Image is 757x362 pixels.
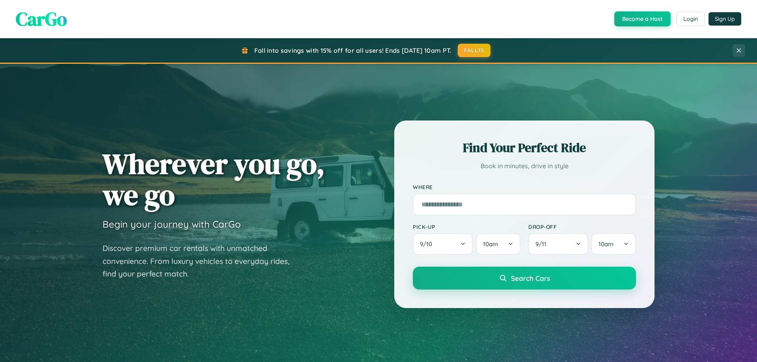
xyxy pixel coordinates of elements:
[254,46,452,54] span: Fall into savings with 15% off for all users! Ends [DATE] 10am PT.
[614,11,671,26] button: Become a Host
[413,160,636,172] p: Book in minutes, drive in style
[420,240,436,248] span: 9 / 10
[413,184,636,190] label: Where
[528,233,588,255] button: 9/11
[16,6,67,32] span: CarGo
[103,148,325,210] h1: Wherever you go, we go
[709,12,741,26] button: Sign Up
[511,274,550,282] span: Search Cars
[599,240,613,248] span: 10am
[528,223,636,230] label: Drop-off
[677,12,705,26] button: Login
[458,44,491,57] button: FALL15
[413,267,636,290] button: Search Cars
[535,240,550,248] span: 9 / 11
[591,233,636,255] button: 10am
[413,223,520,230] label: Pick-up
[103,242,300,280] p: Discover premium car rentals with unmatched convenience. From luxury vehicles to everyday rides, ...
[483,240,498,248] span: 10am
[413,233,473,255] button: 9/10
[413,139,636,156] h2: Find Your Perfect Ride
[103,218,241,230] h3: Begin your journey with CarGo
[476,233,520,255] button: 10am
